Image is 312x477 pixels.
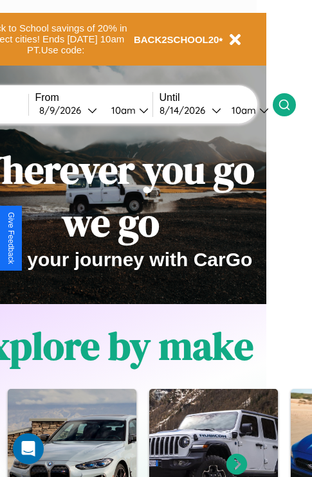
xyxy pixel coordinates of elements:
div: 10am [225,104,259,116]
button: 10am [221,104,273,117]
b: BACK2SCHOOL20 [134,34,219,45]
div: Give Feedback [6,212,15,264]
div: 10am [105,104,139,116]
div: 8 / 9 / 2026 [39,104,87,116]
label: From [35,92,152,104]
button: 10am [101,104,152,117]
div: 8 / 14 / 2026 [160,104,212,116]
label: Until [160,92,273,104]
div: Open Intercom Messenger [13,433,44,464]
button: 8/9/2026 [35,104,101,117]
